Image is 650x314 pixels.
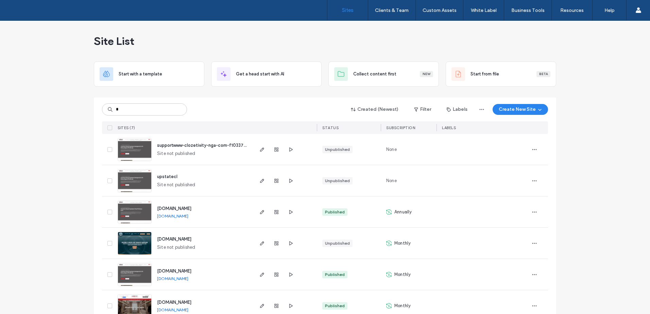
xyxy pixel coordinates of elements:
label: Sites [342,7,354,13]
div: New [420,71,433,77]
button: Created (Newest) [345,104,405,115]
button: Create New Site [493,104,548,115]
span: Monthly [394,302,411,309]
div: Start from fileBeta [446,62,556,87]
span: Site not published [157,150,195,157]
span: Annually [394,209,412,215]
a: [DOMAIN_NAME] [157,307,188,312]
a: upstatecl [157,174,177,179]
span: Monthly [394,271,411,278]
label: Resources [560,7,584,13]
span: STATUS [322,125,339,130]
div: Unpublished [325,146,350,153]
label: Custom Assets [423,7,457,13]
span: None [386,177,397,184]
div: Published [325,209,345,215]
div: Published [325,272,345,278]
div: Start with a template [94,62,204,87]
a: [DOMAIN_NAME] [157,206,191,211]
button: Filter [407,104,438,115]
span: SITES (7) [118,125,135,130]
span: Get a head start with AI [236,71,284,77]
a: [DOMAIN_NAME] [157,213,188,219]
div: Beta [536,71,550,77]
span: Collect content first [353,71,396,77]
a: [DOMAIN_NAME] [157,276,188,281]
span: None [386,146,397,153]
span: Site List [94,34,134,48]
span: Start with a template [119,71,162,77]
label: Help [604,7,615,13]
span: Monthly [394,240,411,247]
a: [DOMAIN_NAME] [157,300,191,305]
label: Clients & Team [375,7,409,13]
label: Business Tools [511,7,545,13]
div: Get a head start with AI [211,62,322,87]
div: Published [325,303,345,309]
span: SUBSCRIPTION [386,125,415,130]
a: supportwww-clozetivity-nga-com-f10337dzb-v1 [157,143,257,148]
span: Start from file [471,71,499,77]
span: Site not published [157,244,195,251]
div: Unpublished [325,240,350,246]
span: LABELS [442,125,456,130]
label: White Label [471,7,497,13]
div: Collect content firstNew [328,62,439,87]
span: Site not published [157,181,195,188]
div: Unpublished [325,178,350,184]
a: [DOMAIN_NAME] [157,237,191,242]
button: Labels [441,104,474,115]
a: [DOMAIN_NAME] [157,268,191,274]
